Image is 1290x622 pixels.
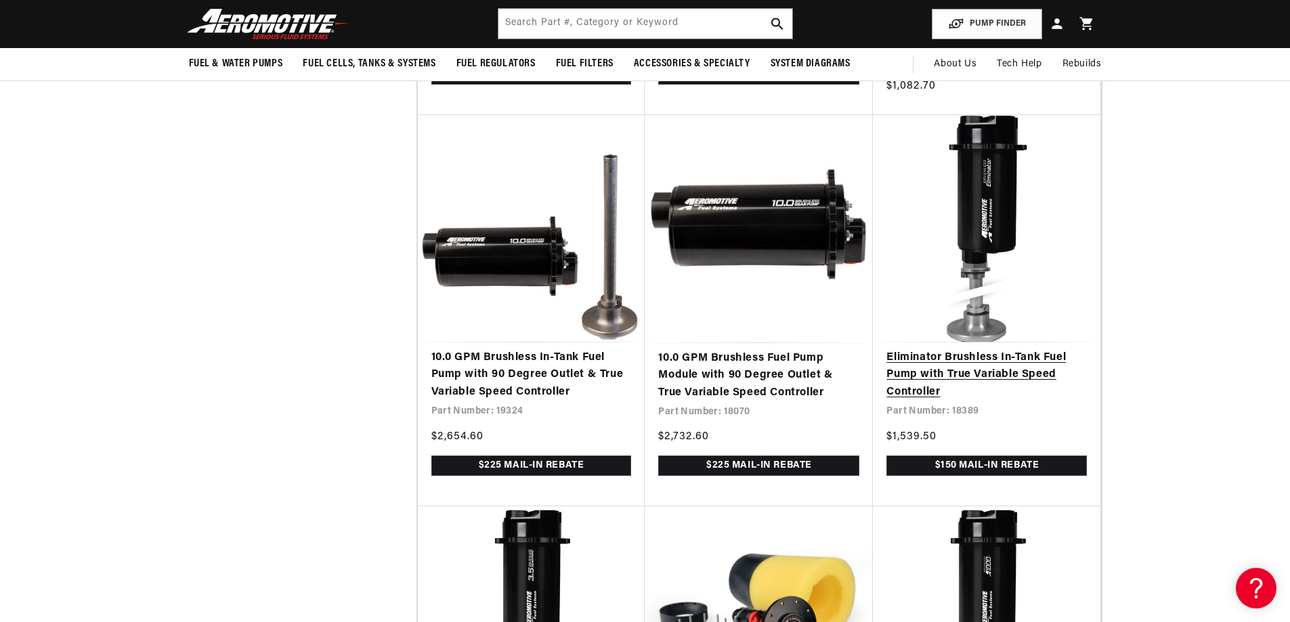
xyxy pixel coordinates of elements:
[658,350,859,402] a: 10.0 GPM Brushless Fuel Pump Module with 90 Degree Outlet & True Variable Speed Controller
[924,48,987,81] a: About Us
[293,48,446,80] summary: Fuel Cells, Tanks & Systems
[303,57,435,71] span: Fuel Cells, Tanks & Systems
[624,48,760,80] summary: Accessories & Specialty
[934,59,976,69] span: About Us
[997,57,1041,72] span: Tech Help
[932,9,1042,39] button: PUMP FINDER
[634,57,750,71] span: Accessories & Specialty
[987,48,1052,81] summary: Tech Help
[179,48,293,80] summary: Fuel & Water Pumps
[762,9,792,39] button: search button
[556,57,614,71] span: Fuel Filters
[1052,48,1112,81] summary: Rebuilds
[189,57,283,71] span: Fuel & Water Pumps
[760,48,861,80] summary: System Diagrams
[771,57,851,71] span: System Diagrams
[1062,57,1102,72] span: Rebuilds
[886,349,1087,401] a: Eliminator Brushless In-Tank Fuel Pump with True Variable Speed Controller
[431,349,632,401] a: 10.0 GPM Brushless In-Tank Fuel Pump with 90 Degree Outlet & True Variable Speed Controller
[456,57,536,71] span: Fuel Regulators
[446,48,546,80] summary: Fuel Regulators
[498,9,792,39] input: Search by Part Number, Category or Keyword
[184,8,353,40] img: Aeromotive
[546,48,624,80] summary: Fuel Filters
